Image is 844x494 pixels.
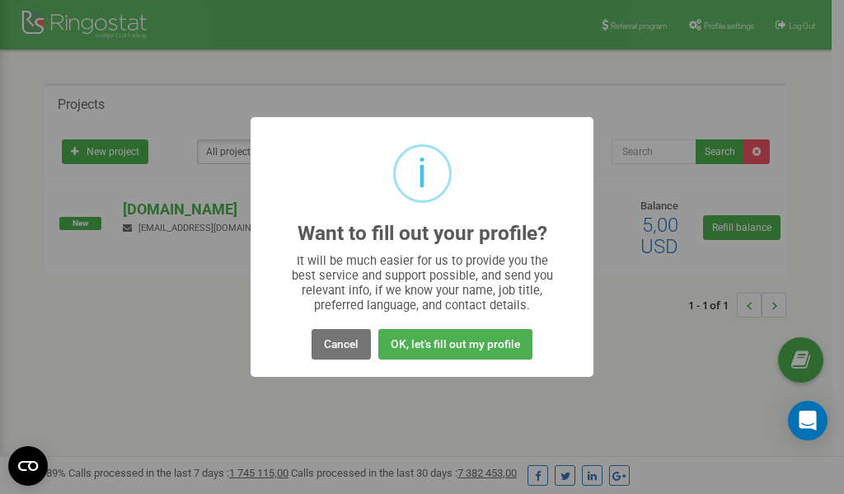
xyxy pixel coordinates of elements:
div: Open Intercom Messenger [788,401,828,440]
button: Open CMP widget [8,446,48,486]
button: OK, let's fill out my profile [378,329,532,360]
button: Cancel [312,329,371,360]
div: It will be much easier for us to provide you the best service and support possible, and send you ... [284,253,561,313]
div: i [417,147,427,200]
h2: Want to fill out your profile? [298,223,547,245]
